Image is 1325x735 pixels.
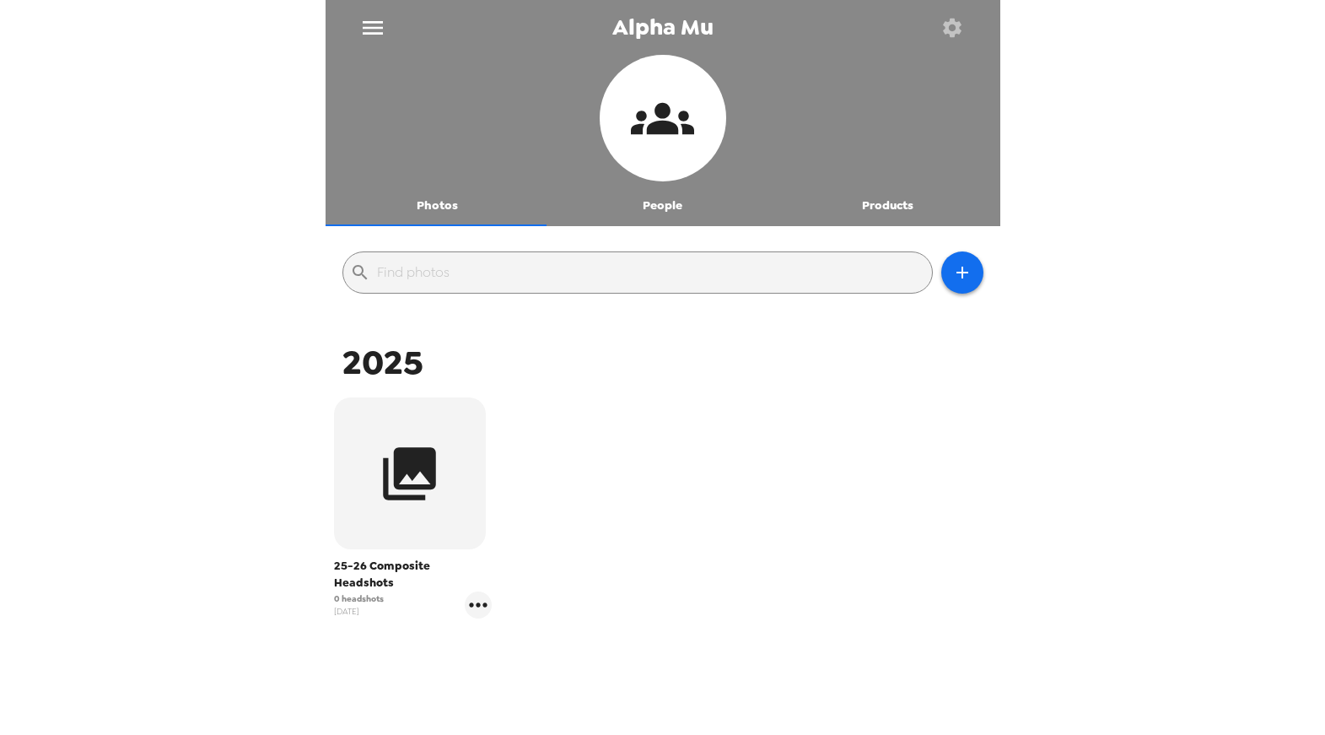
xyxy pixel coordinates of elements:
[334,558,493,592] span: 25-26 Composite Headshots
[775,186,1000,226] button: Products
[334,592,384,605] span: 0 headshots
[550,186,775,226] button: People
[334,605,384,618] span: [DATE]
[377,259,925,286] input: Find photos
[342,340,423,385] span: 2025
[612,16,714,39] span: Alpha Mu
[465,592,492,619] button: gallery menu
[326,186,551,226] button: Photos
